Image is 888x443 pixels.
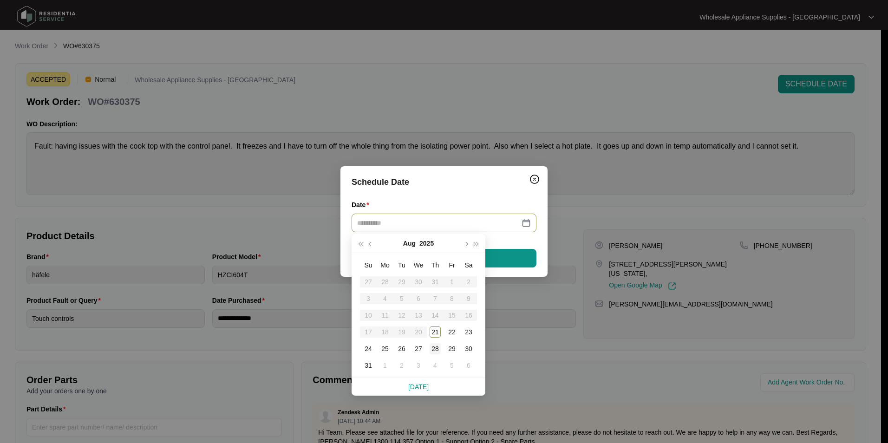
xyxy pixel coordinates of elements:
th: We [410,257,427,274]
div: 31 [363,360,374,371]
td: 2025-08-23 [460,324,477,340]
div: 26 [396,343,407,354]
img: closeCircle [529,174,540,185]
td: 2025-09-03 [410,357,427,374]
button: Aug [403,234,416,253]
button: Close [527,172,542,187]
div: Schedule Date [352,176,536,189]
td: 2025-08-28 [427,340,444,357]
td: 2025-08-21 [427,324,444,340]
div: 28 [430,343,441,354]
div: 1 [379,360,391,371]
td: 2025-08-22 [444,324,460,340]
td: 2025-08-24 [360,340,377,357]
div: 3 [413,360,424,371]
div: 29 [446,343,457,354]
td: 2025-09-05 [444,357,460,374]
td: 2025-08-29 [444,340,460,357]
div: 2 [396,360,407,371]
td: 2025-08-26 [393,340,410,357]
th: Fr [444,257,460,274]
div: 25 [379,343,391,354]
a: [DATE] [408,383,429,391]
div: 4 [430,360,441,371]
td: 2025-09-04 [427,357,444,374]
td: 2025-08-30 [460,340,477,357]
td: 2025-09-02 [393,357,410,374]
div: 22 [446,326,457,338]
input: Date [357,218,520,228]
th: Su [360,257,377,274]
div: 30 [463,343,474,354]
td: 2025-09-01 [377,357,393,374]
th: Mo [377,257,393,274]
th: Th [427,257,444,274]
div: 5 [446,360,457,371]
label: Date [352,200,373,209]
div: 21 [430,326,441,338]
div: 24 [363,343,374,354]
button: 2025 [419,234,434,253]
td: 2025-09-06 [460,357,477,374]
td: 2025-08-27 [410,340,427,357]
td: 2025-08-31 [360,357,377,374]
div: 6 [463,360,474,371]
div: 23 [463,326,474,338]
th: Sa [460,257,477,274]
div: 27 [413,343,424,354]
td: 2025-08-25 [377,340,393,357]
th: Tu [393,257,410,274]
